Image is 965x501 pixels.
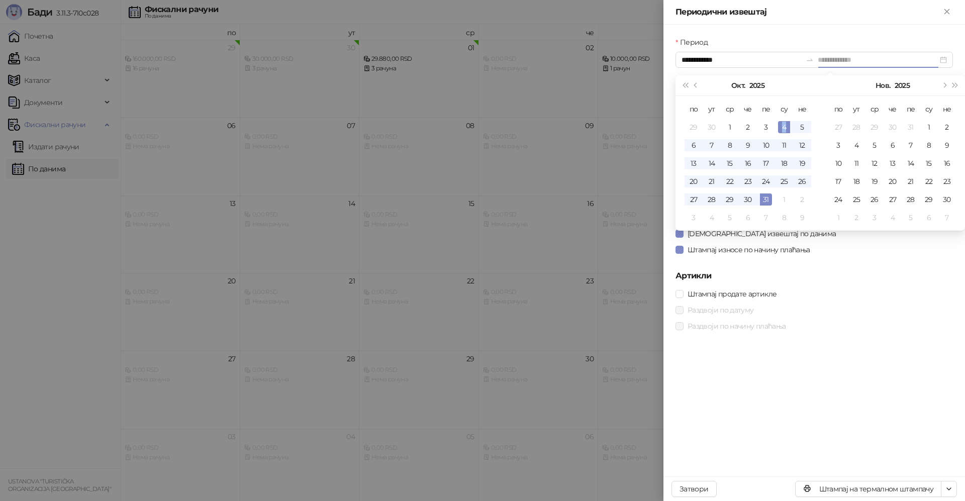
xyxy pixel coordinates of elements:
th: ут [703,100,721,118]
td: 2025-11-03 [685,209,703,227]
td: 2025-10-03 [757,118,775,136]
td: 2025-11-10 [829,154,847,172]
td: 2025-11-07 [757,209,775,227]
td: 2025-09-30 [703,118,721,136]
td: 2025-11-14 [902,154,920,172]
div: 10 [832,157,844,169]
div: 7 [760,212,772,224]
div: 18 [850,175,862,187]
span: Раздвоји по датуму [684,305,757,316]
td: 2025-12-05 [902,209,920,227]
div: 8 [778,212,790,224]
div: 28 [850,121,862,133]
td: 2025-10-31 [902,118,920,136]
div: 10 [760,139,772,151]
div: 6 [887,139,899,151]
td: 2025-11-06 [884,136,902,154]
td: 2025-11-17 [829,172,847,190]
div: 26 [868,193,881,206]
span: Раздвоји по начину плаћања [684,321,790,332]
th: пе [902,100,920,118]
div: 9 [796,212,808,224]
td: 2025-11-12 [865,154,884,172]
td: 2025-10-08 [721,136,739,154]
td: 2025-10-11 [775,136,793,154]
div: 8 [724,139,736,151]
div: 29 [724,193,736,206]
button: Изабери годину [749,75,764,95]
th: ут [847,100,865,118]
td: 2025-10-01 [721,118,739,136]
div: 30 [742,193,754,206]
td: 2025-10-16 [739,154,757,172]
div: 1 [832,212,844,224]
th: не [793,100,811,118]
div: 14 [706,157,718,169]
td: 2025-12-04 [884,209,902,227]
div: 3 [832,139,844,151]
button: Следећа година (Control + right) [950,75,961,95]
div: 5 [796,121,808,133]
div: 6 [742,212,754,224]
div: 7 [941,212,953,224]
label: Период [675,37,714,48]
td: 2025-11-08 [920,136,938,154]
td: 2025-11-30 [938,190,956,209]
button: Изабери месец [876,75,890,95]
td: 2025-11-08 [775,209,793,227]
td: 2025-11-29 [920,190,938,209]
div: 22 [923,175,935,187]
td: 2025-11-09 [938,136,956,154]
th: не [938,100,956,118]
div: 28 [905,193,917,206]
div: 27 [688,193,700,206]
div: 30 [887,121,899,133]
td: 2025-11-24 [829,190,847,209]
th: ср [865,100,884,118]
td: 2025-10-22 [721,172,739,190]
div: 2 [742,121,754,133]
div: 21 [905,175,917,187]
td: 2025-10-02 [739,118,757,136]
div: 24 [760,175,772,187]
td: 2025-11-01 [775,190,793,209]
div: 20 [887,175,899,187]
td: 2025-11-15 [920,154,938,172]
button: Изабери месец [731,75,745,95]
div: 12 [868,157,881,169]
td: 2025-11-06 [739,209,757,227]
h5: Артикли [675,270,953,282]
td: 2025-10-07 [703,136,721,154]
td: 2025-12-07 [938,209,956,227]
div: 7 [905,139,917,151]
td: 2025-10-28 [703,190,721,209]
td: 2025-11-03 [829,136,847,154]
td: 2025-11-23 [938,172,956,190]
button: Следећи месец (PageDown) [938,75,949,95]
div: 1 [778,193,790,206]
span: [DEMOGRAPHIC_DATA] извештај по данима [684,228,840,239]
td: 2025-10-26 [793,172,811,190]
td: 2025-11-04 [847,136,865,154]
div: 3 [868,212,881,224]
div: 19 [868,175,881,187]
div: 8 [923,139,935,151]
div: 20 [688,175,700,187]
td: 2025-11-19 [865,172,884,190]
div: 25 [850,193,862,206]
div: 1 [724,121,736,133]
td: 2025-10-09 [739,136,757,154]
td: 2025-12-06 [920,209,938,227]
div: 22 [724,175,736,187]
td: 2025-10-21 [703,172,721,190]
div: 27 [887,193,899,206]
div: 11 [778,139,790,151]
span: to [806,56,814,64]
td: 2025-10-05 [793,118,811,136]
div: 30 [941,193,953,206]
td: 2025-10-27 [685,190,703,209]
div: 13 [688,157,700,169]
td: 2025-10-24 [757,172,775,190]
div: 2 [941,121,953,133]
td: 2025-10-25 [775,172,793,190]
